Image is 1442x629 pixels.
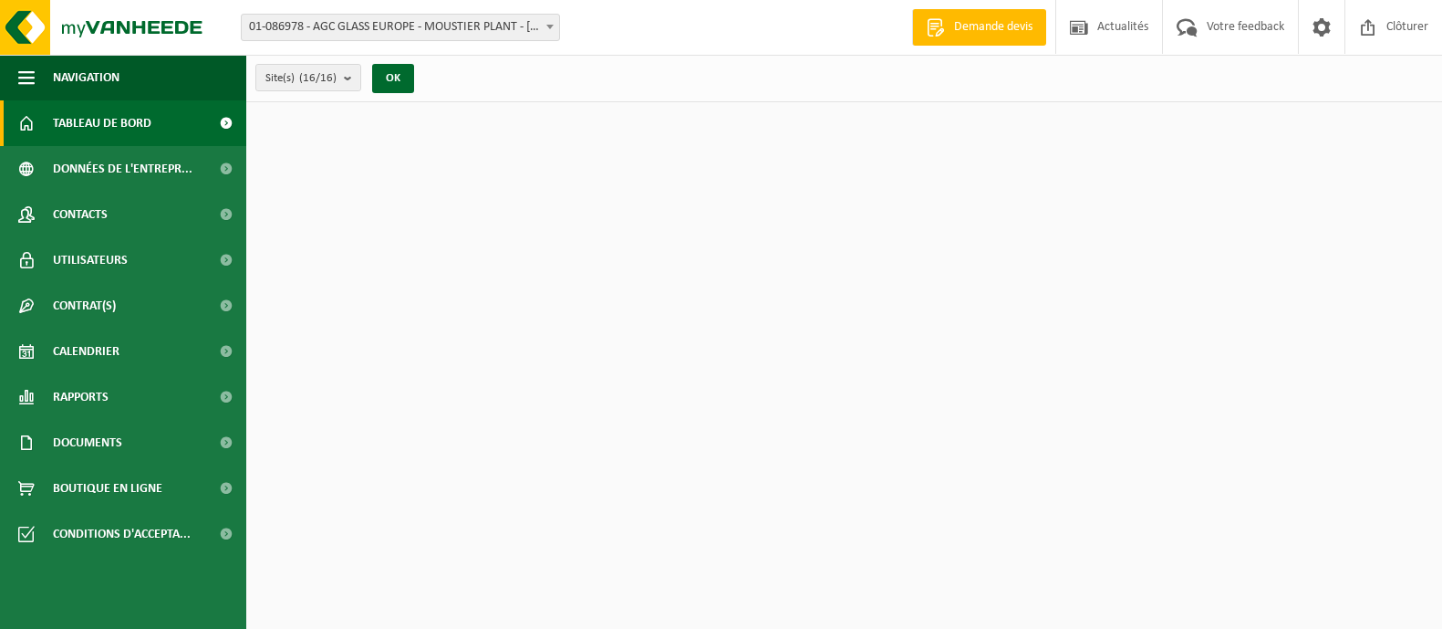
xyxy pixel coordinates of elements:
[53,55,119,100] span: Navigation
[53,192,108,237] span: Contacts
[241,14,560,41] span: 01-086978 - AGC GLASS EUROPE - MOUSTIER PLANT - LOUVAIN-LA-NEUVE
[53,100,151,146] span: Tableau de bord
[372,64,414,93] button: OK
[53,329,119,374] span: Calendrier
[949,18,1037,37] span: Demande devis
[912,9,1046,46] a: Demande devis
[53,283,116,329] span: Contrat(s)
[299,72,337,84] count: (16/16)
[255,64,361,91] button: Site(s)(16/16)
[53,466,162,511] span: Boutique en ligne
[242,15,559,40] span: 01-086978 - AGC GLASS EUROPE - MOUSTIER PLANT - LOUVAIN-LA-NEUVE
[53,237,128,283] span: Utilisateurs
[53,146,192,192] span: Données de l'entrepr...
[53,374,109,420] span: Rapports
[53,511,191,557] span: Conditions d'accepta...
[53,420,122,466] span: Documents
[265,65,337,92] span: Site(s)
